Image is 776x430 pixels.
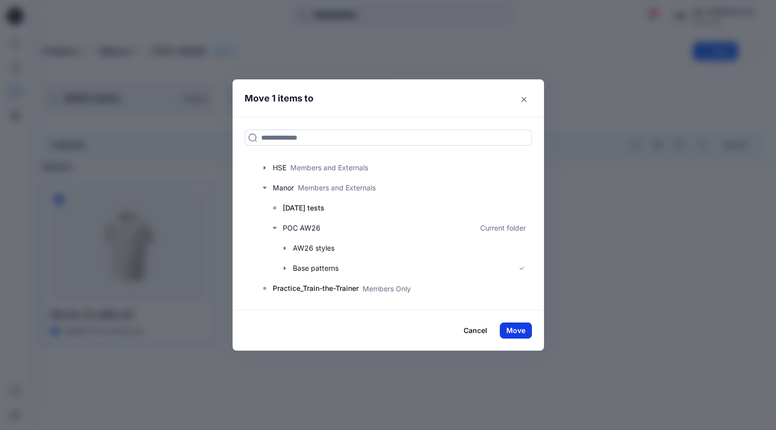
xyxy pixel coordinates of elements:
[516,91,532,107] button: Close
[457,322,494,339] button: Cancel
[363,283,411,294] p: Members Only
[273,282,359,294] p: Practice_Train-the-Trainer
[233,79,528,117] header: Move 1 items to
[500,322,532,339] button: Move
[283,202,324,214] p: [DATE] tests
